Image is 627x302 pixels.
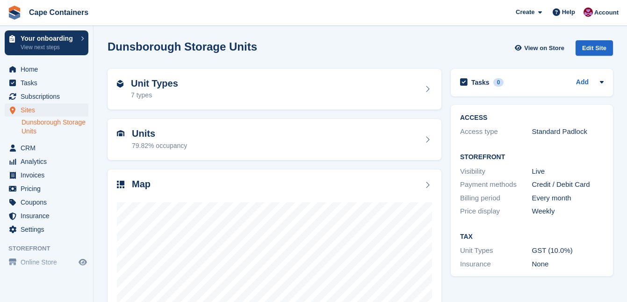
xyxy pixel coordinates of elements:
h2: Tasks [471,78,490,87]
h2: Tax [460,233,604,241]
a: menu [5,169,88,182]
div: None [532,259,604,270]
h2: Units [132,128,187,139]
span: Create [516,7,534,17]
div: Every month [532,193,604,204]
a: menu [5,63,88,76]
div: Access type [460,126,532,137]
div: Credit / Debit Card [532,179,604,190]
a: Cape Containers [25,5,92,20]
img: unit-type-icn-2b2737a686de81e16bb02015468b77c625bbabd49415b5ef34ead5e3b44a266d.svg [117,80,123,88]
p: View next steps [21,43,76,52]
span: CRM [21,141,77,155]
p: Your onboarding [21,35,76,42]
a: menu [5,182,88,195]
span: Analytics [21,155,77,168]
h2: Dunsborough Storage Units [108,40,257,53]
h2: ACCESS [460,114,604,122]
a: menu [5,209,88,222]
a: menu [5,141,88,155]
img: stora-icon-8386f47178a22dfd0bd8f6a31ec36ba5ce8667c1dd55bd0f319d3a0aa187defe.svg [7,6,22,20]
span: Subscriptions [21,90,77,103]
a: View on Store [513,40,568,56]
a: Preview store [77,257,88,268]
span: Pricing [21,182,77,195]
span: Account [594,8,619,17]
div: Standard Padlock [532,126,604,137]
h2: Map [132,179,151,190]
a: Edit Site [576,40,613,59]
div: Edit Site [576,40,613,56]
a: Add [576,77,589,88]
div: Unit Types [460,245,532,256]
a: Your onboarding View next steps [5,30,88,55]
a: menu [5,196,88,209]
h2: Unit Types [131,78,178,89]
div: Payment methods [460,179,532,190]
span: Storefront [8,244,93,253]
a: Unit Types 7 types [108,69,441,110]
a: menu [5,256,88,269]
span: View on Store [524,44,564,53]
div: Visibility [460,166,532,177]
span: Insurance [21,209,77,222]
a: menu [5,103,88,117]
div: Price display [460,206,532,217]
h2: Storefront [460,154,604,161]
a: Units 79.82% occupancy [108,119,441,160]
img: unit-icn-7be61d7bf1b0ce9d3e12c5938cc71ed9869f7b940bace4675aadf7bd6d80202e.svg [117,130,124,137]
div: 79.82% occupancy [132,141,187,151]
div: Billing period [460,193,532,204]
div: Weekly [532,206,604,217]
span: Coupons [21,196,77,209]
span: Settings [21,223,77,236]
span: Online Store [21,256,77,269]
div: Live [532,166,604,177]
span: Sites [21,103,77,117]
a: Dunsborough Storage Units [22,118,88,136]
a: menu [5,76,88,89]
a: menu [5,90,88,103]
a: menu [5,223,88,236]
div: Insurance [460,259,532,270]
div: 0 [493,78,504,87]
img: map-icn-33ee37083ee616e46c38cad1a60f524a97daa1e2b2c8c0bc3eb3415660979fc1.svg [117,181,124,188]
span: Tasks [21,76,77,89]
span: Home [21,63,77,76]
div: GST (10.0%) [532,245,604,256]
span: Help [562,7,575,17]
div: 7 types [131,90,178,100]
span: Invoices [21,169,77,182]
img: Matt Dollisson [584,7,593,17]
a: menu [5,155,88,168]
